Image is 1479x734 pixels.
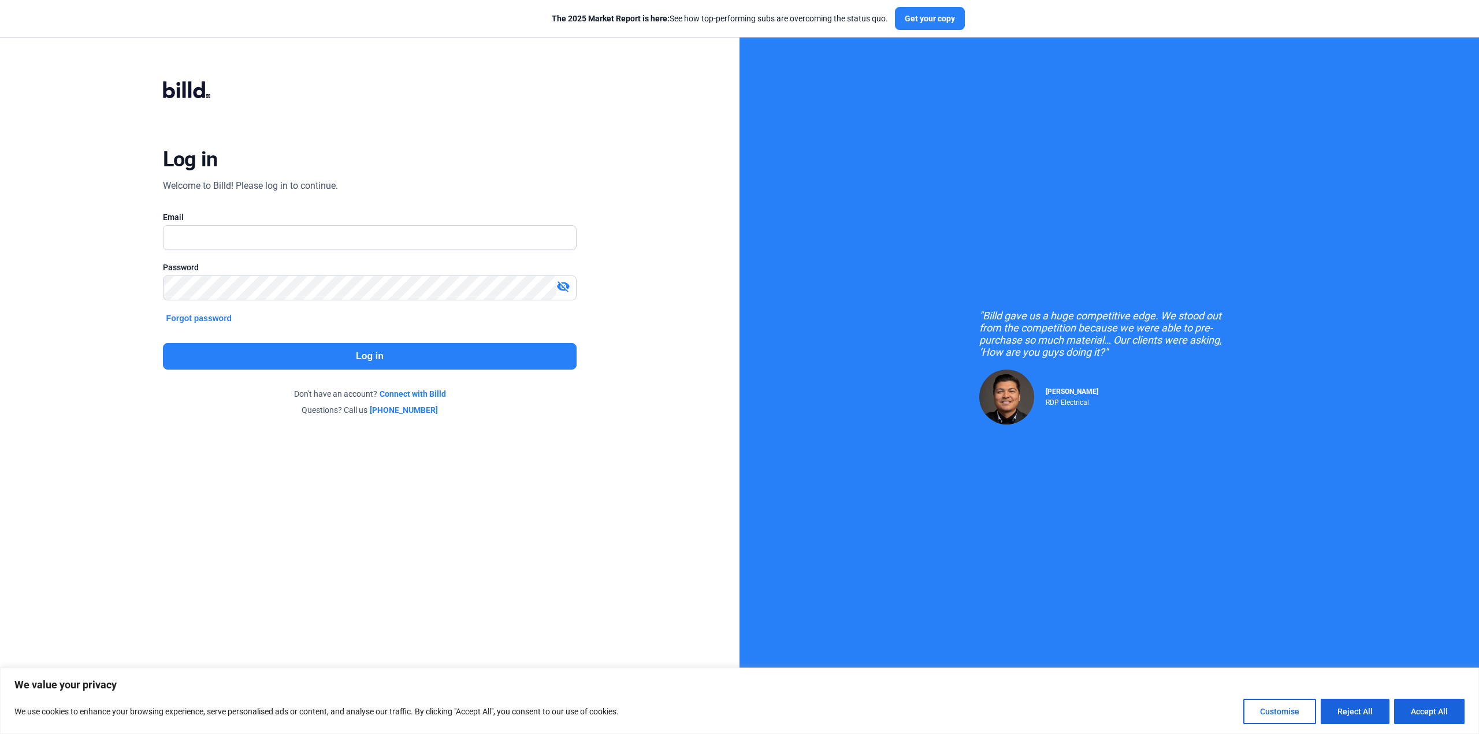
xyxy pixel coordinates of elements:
[163,312,236,325] button: Forgot password
[14,678,1465,692] p: We value your privacy
[556,280,570,293] mat-icon: visibility_off
[1046,388,1098,396] span: [PERSON_NAME]
[163,147,218,172] div: Log in
[1321,699,1389,724] button: Reject All
[163,388,577,400] div: Don't have an account?
[979,310,1239,358] div: "Billd gave us a huge competitive edge. We stood out from the competition because we were able to...
[163,404,577,416] div: Questions? Call us
[163,262,577,273] div: Password
[163,211,577,223] div: Email
[552,13,888,24] div: See how top-performing subs are overcoming the status quo.
[1046,396,1098,407] div: RDP Electrical
[1394,699,1465,724] button: Accept All
[552,14,670,23] span: The 2025 Market Report is here:
[979,370,1034,424] img: Raul Pacheco
[163,343,577,370] button: Log in
[370,404,438,416] a: [PHONE_NUMBER]
[163,179,338,193] div: Welcome to Billd! Please log in to continue.
[895,7,965,30] button: Get your copy
[380,388,446,400] a: Connect with Billd
[14,705,619,718] p: We use cookies to enhance your browsing experience, serve personalised ads or content, and analys...
[1243,699,1316,724] button: Customise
